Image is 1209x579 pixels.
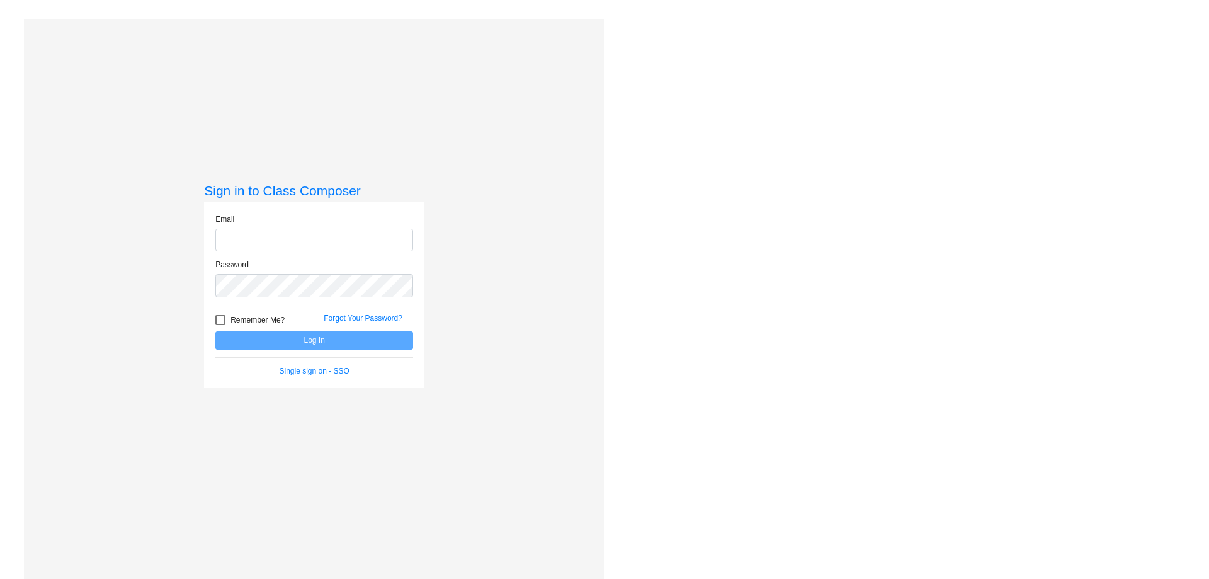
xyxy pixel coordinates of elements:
a: Forgot Your Password? [324,314,402,323]
label: Password [215,259,249,270]
a: Single sign on - SSO [280,367,349,375]
button: Log In [215,331,413,350]
label: Email [215,214,234,225]
span: Remember Me? [230,312,285,328]
h3: Sign in to Class Composer [204,183,424,198]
